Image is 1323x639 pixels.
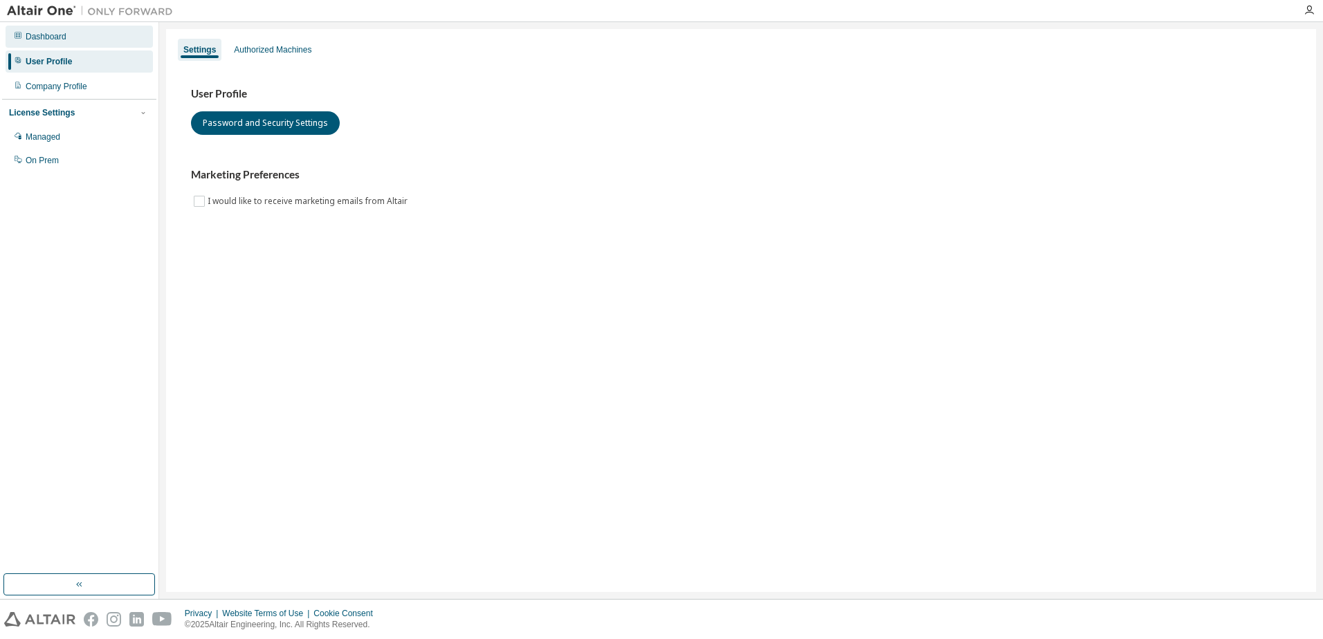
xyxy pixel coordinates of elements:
div: License Settings [9,107,75,118]
div: Privacy [185,608,222,619]
div: On Prem [26,155,59,166]
div: Settings [183,44,216,55]
div: Cookie Consent [313,608,381,619]
p: © 2025 Altair Engineering, Inc. All Rights Reserved. [185,619,381,631]
img: linkedin.svg [129,612,144,627]
h3: User Profile [191,87,1291,101]
div: Website Terms of Use [222,608,313,619]
div: Managed [26,131,60,142]
img: facebook.svg [84,612,98,627]
div: Dashboard [26,31,66,42]
div: Authorized Machines [234,44,311,55]
img: youtube.svg [152,612,172,627]
button: Password and Security Settings [191,111,340,135]
img: Altair One [7,4,180,18]
div: User Profile [26,56,72,67]
label: I would like to receive marketing emails from Altair [208,193,410,210]
div: Company Profile [26,81,87,92]
img: altair_logo.svg [4,612,75,627]
h3: Marketing Preferences [191,168,1291,182]
img: instagram.svg [107,612,121,627]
